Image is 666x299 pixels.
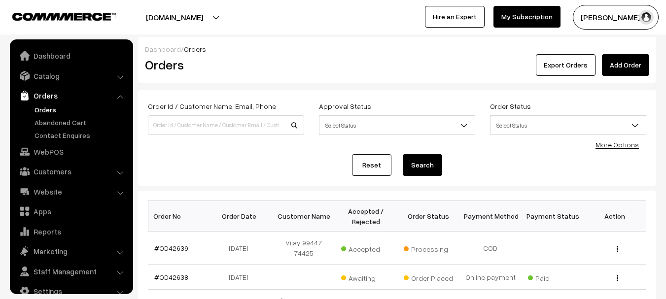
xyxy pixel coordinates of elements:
[12,242,130,260] a: Marketing
[319,101,371,111] label: Approval Status
[12,13,116,20] img: COMMMERCE
[425,6,485,28] a: Hire an Expert
[602,54,649,76] a: Add Order
[335,201,397,232] th: Accepted / Rejected
[490,101,531,111] label: Order Status
[154,273,188,281] a: #OD42638
[32,130,130,140] a: Contact Enquires
[12,47,130,65] a: Dashboard
[319,115,475,135] span: Select Status
[536,54,596,76] button: Export Orders
[528,270,577,283] span: Paid
[210,201,273,232] th: Order Date
[273,201,335,232] th: Customer Name
[596,140,639,149] a: More Options
[12,223,130,240] a: Reports
[404,270,453,283] span: Order Placed
[145,44,649,54] div: /
[639,10,654,25] img: user
[148,201,210,232] th: Order No
[12,87,130,104] a: Orders
[459,201,522,232] th: Payment Method
[12,10,99,22] a: COMMMERCE
[493,6,561,28] a: My Subscription
[12,183,130,200] a: Website
[403,154,442,176] button: Search
[273,232,335,265] td: Vijay 99447 74425
[12,263,130,280] a: Staff Management
[32,117,130,128] a: Abandoned Cart
[154,244,188,252] a: #OD42639
[522,232,584,265] td: -
[210,232,273,265] td: [DATE]
[573,5,659,30] button: [PERSON_NAME] s…
[584,201,646,232] th: Action
[352,154,391,176] a: Reset
[490,115,646,135] span: Select Status
[184,45,206,53] span: Orders
[145,57,303,72] h2: Orders
[404,241,453,254] span: Processing
[12,202,130,220] a: Apps
[12,143,130,161] a: WebPOS
[617,275,618,281] img: Menu
[459,265,522,290] td: Online payment
[617,246,618,252] img: Menu
[148,115,304,135] input: Order Id / Customer Name / Customer Email / Customer Phone
[491,117,646,134] span: Select Status
[397,201,459,232] th: Order Status
[522,201,584,232] th: Payment Status
[459,232,522,265] td: COD
[111,5,238,30] button: [DOMAIN_NAME]
[341,241,390,254] span: Accepted
[32,104,130,115] a: Orders
[319,117,475,134] span: Select Status
[341,270,390,283] span: Awaiting
[145,45,181,53] a: Dashboard
[210,265,273,290] td: [DATE]
[148,101,276,111] label: Order Id / Customer Name, Email, Phone
[12,67,130,85] a: Catalog
[12,163,130,180] a: Customers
